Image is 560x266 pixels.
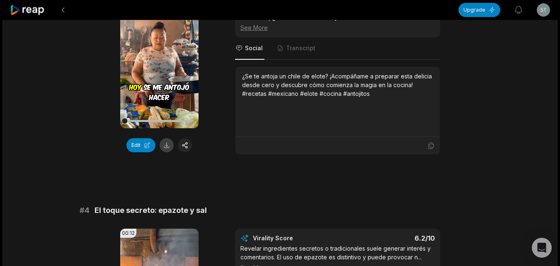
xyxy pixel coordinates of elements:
[532,238,552,258] div: Open Intercom Messenger
[286,44,315,52] span: Transcript
[242,72,433,98] div: ¿Se te antoja un chile de elote? ¡Acompáñame a preparar esta delicia desde cero y descubre cómo c...
[253,234,342,242] div: Virality Score
[80,205,90,216] span: # 4
[240,23,435,32] div: See More
[458,3,500,17] button: Upgrade
[235,37,440,60] nav: Tabs
[126,138,155,152] button: Edit
[346,234,435,242] div: 6.2 /10
[245,44,263,52] span: Social
[95,205,207,216] span: El toque secreto: epazote y sal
